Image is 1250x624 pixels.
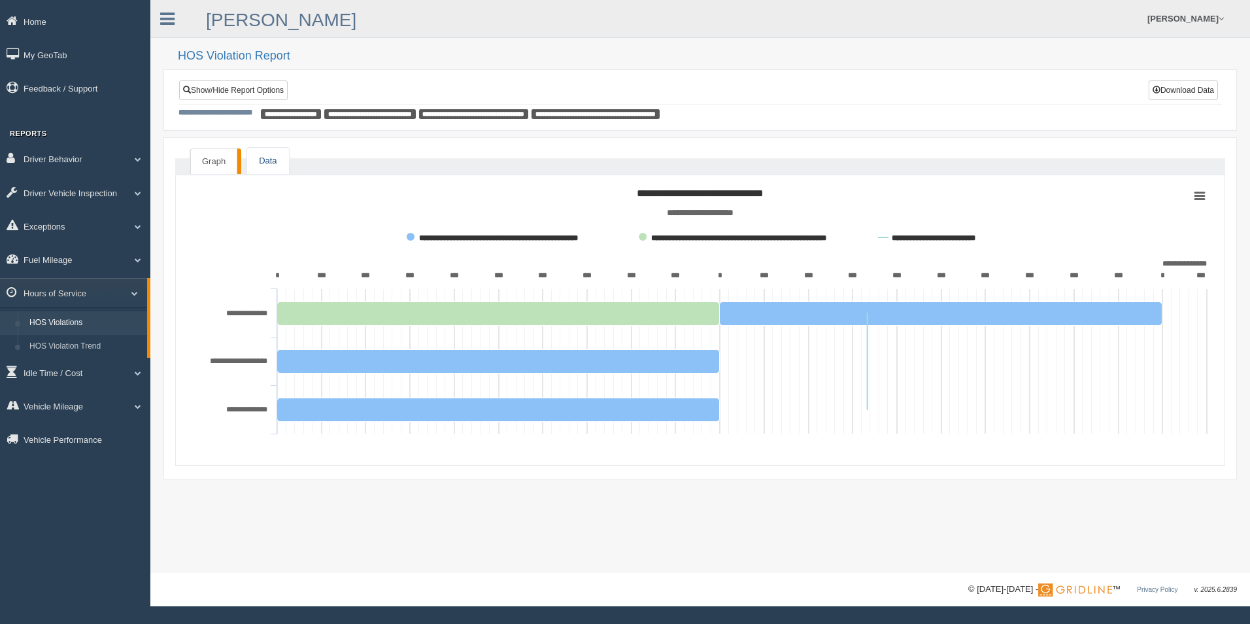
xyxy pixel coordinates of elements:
a: [PERSON_NAME] [206,10,356,30]
a: Data [247,148,288,175]
a: HOS Violation Trend [24,335,147,358]
span: v. 2025.6.2839 [1194,586,1237,593]
img: Gridline [1038,583,1112,597]
a: Show/Hide Report Options [179,80,288,100]
h2: HOS Violation Report [178,50,1237,63]
a: Privacy Policy [1137,586,1177,593]
a: Graph [190,148,237,175]
button: Download Data [1149,80,1218,100]
a: HOS Violations [24,311,147,335]
div: © [DATE]-[DATE] - ™ [968,583,1237,597]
